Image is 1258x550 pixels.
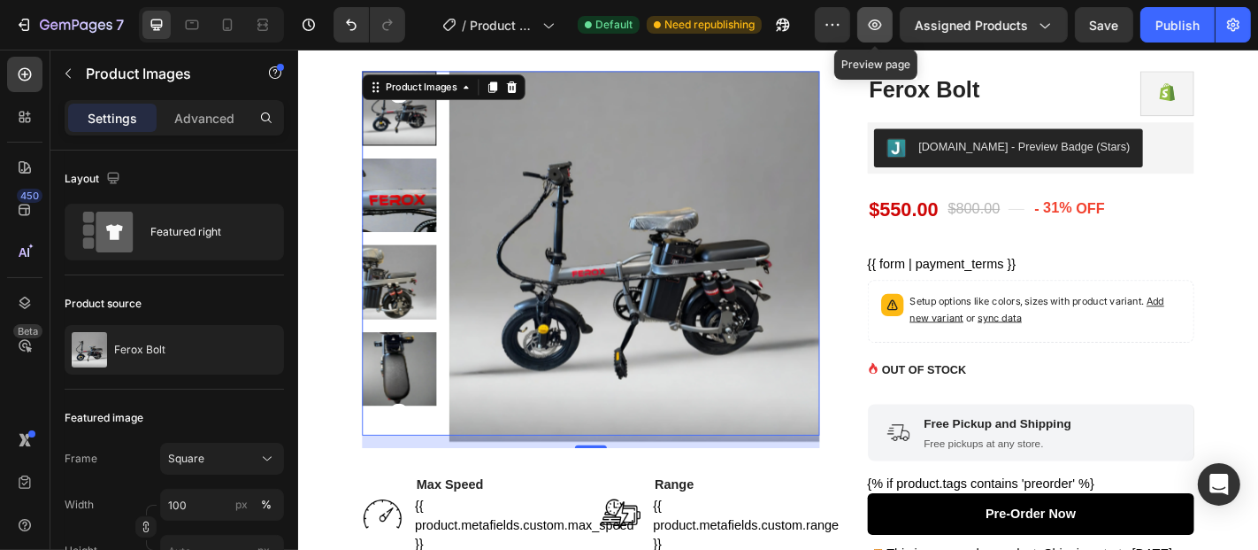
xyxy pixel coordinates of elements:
span: Assigned Products [915,16,1028,35]
p: 7 [116,14,124,35]
button: Square [160,443,284,475]
div: Beta [13,324,42,338]
div: {{ form | payment_terms }} [630,227,991,248]
p: Free pickups at any store. [692,430,967,444]
div: $550.00 [630,161,710,192]
img: Alt Image [71,492,115,536]
div: % [261,497,272,513]
button: px [256,494,277,515]
p: Setup options like colors, sizes with product variant. [677,270,976,306]
button: Pre-Order Now [630,491,991,537]
span: / [462,16,466,35]
span: Square [168,451,204,467]
div: 450 [17,189,42,203]
p: Product Images [86,63,236,84]
img: product feature img [72,332,107,368]
p: Advanced [174,109,234,128]
div: Open Intercom Messenger [1198,463,1240,506]
img: Alt Image [334,492,379,536]
button: Save [1075,7,1133,43]
button: 7 [7,7,132,43]
div: $800.00 [717,163,778,190]
button: % [231,494,252,515]
p: OUT OF STOCK [646,345,740,364]
span: Default [595,17,633,33]
img: Judgeme.png [651,98,672,120]
div: px [235,497,248,513]
p: Max Speed [131,471,311,492]
span: sync data [752,290,801,303]
div: Product source [65,296,142,312]
img: Alt Image [651,411,677,437]
div: OFF [858,162,895,191]
div: Featured image [65,410,143,426]
input: px% [160,489,284,521]
button: Publish [1140,7,1215,43]
label: Frame [65,451,97,467]
div: [DOMAIN_NAME] - Preview Badge (Stars) [687,98,921,117]
label: Width [65,497,94,513]
span: Need republishing [664,17,755,33]
button: Assigned Products [900,7,1068,43]
div: Layout [65,167,124,191]
p: Ferox Bolt [114,344,165,356]
button: Judge.me - Preview Badge (Stars) [637,88,935,130]
p: Settings [88,109,137,128]
div: Undo/Redo [334,7,405,43]
div: 31% [823,162,858,190]
p: Free Pickup and Shipping [692,405,967,422]
span: or [736,290,801,303]
div: - [812,162,823,191]
p: Range [395,471,575,492]
span: Save [1090,18,1119,33]
h2: Ferox Bolt [630,28,925,62]
div: Publish [1155,16,1200,35]
div: Featured right [150,212,258,252]
span: Product Page - [DATE] 16:28:13 [470,16,535,35]
iframe: Design area [298,50,1258,550]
